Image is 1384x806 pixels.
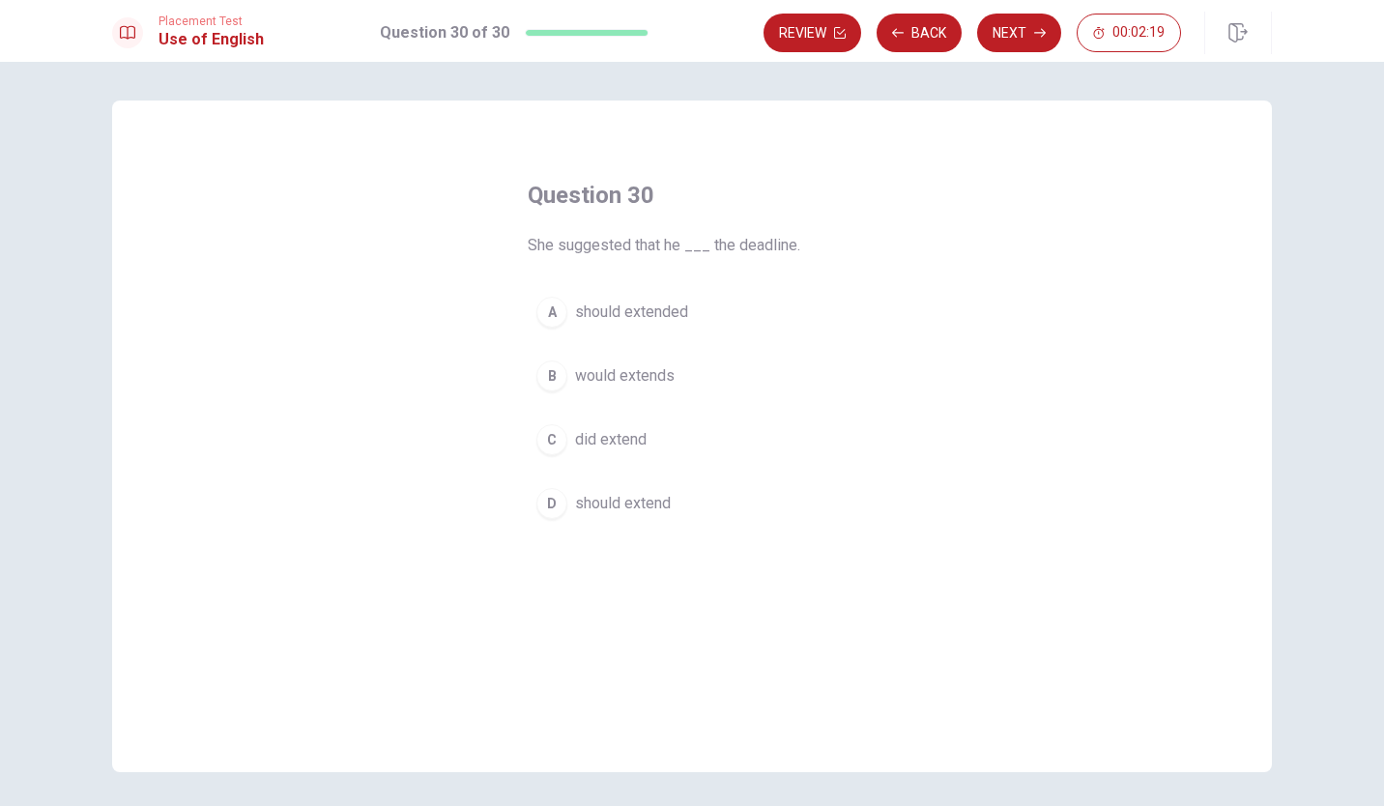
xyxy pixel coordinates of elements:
button: Review [764,14,861,52]
div: A [536,297,567,328]
span: did extend [575,428,647,451]
button: Ashould extended [528,288,856,336]
span: 00:02:19 [1112,25,1165,41]
div: B [536,360,567,391]
span: would extends [575,364,675,388]
button: Dshould extend [528,479,856,528]
button: Back [877,14,962,52]
span: should extend [575,492,671,515]
span: Placement Test [159,14,264,28]
button: Next [977,14,1061,52]
span: She suggested that he ___ the deadline. [528,234,856,257]
h4: Question 30 [528,180,856,211]
button: 00:02:19 [1077,14,1181,52]
button: Cdid extend [528,416,856,464]
div: D [536,488,567,519]
div: C [536,424,567,455]
button: Bwould extends [528,352,856,400]
h1: Question 30 of 30 [380,21,509,44]
span: should extended [575,301,688,324]
h1: Use of English [159,28,264,51]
